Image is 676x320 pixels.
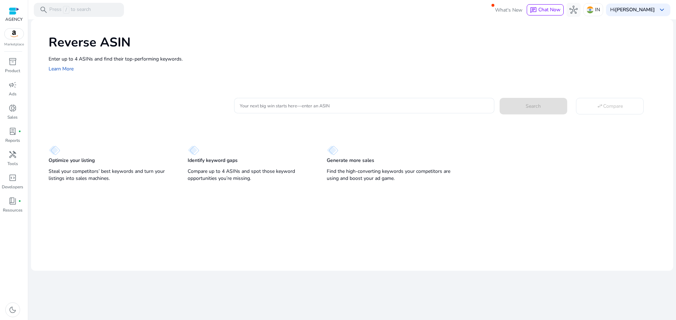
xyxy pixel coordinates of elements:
[49,157,95,164] p: Optimize your listing
[63,6,69,14] span: /
[8,174,17,182] span: code_blocks
[8,150,17,159] span: handyman
[569,6,578,14] span: hub
[7,114,18,120] p: Sales
[587,6,594,13] img: in.svg
[610,7,655,12] p: Hi
[4,42,24,47] p: Marketplace
[188,168,313,182] p: Compare up to 4 ASINs and spot those keyword opportunities you’re missing.
[49,65,74,72] a: Learn More
[8,127,17,136] span: lab_profile
[327,157,374,164] p: Generate more sales
[2,184,23,190] p: Developers
[567,3,581,17] button: hub
[658,6,666,14] span: keyboard_arrow_down
[538,6,561,13] span: Chat Now
[5,137,20,144] p: Reports
[495,4,522,16] span: What's New
[327,168,452,182] p: Find the high-converting keywords your competitors are using and boost your ad game.
[5,29,24,39] img: amazon.svg
[39,6,48,14] span: search
[8,57,17,66] span: inventory_2
[18,130,21,133] span: fiber_manual_record
[527,4,564,15] button: chatChat Now
[5,16,23,23] p: AGENCY
[49,145,60,155] img: diamond.svg
[188,157,238,164] p: Identify keyword gaps
[327,145,338,155] img: diamond.svg
[18,200,21,202] span: fiber_manual_record
[188,145,199,155] img: diamond.svg
[595,4,600,16] p: IN
[49,6,91,14] p: Press to search
[530,7,537,14] span: chat
[3,207,23,213] p: Resources
[8,104,17,112] span: donut_small
[5,68,20,74] p: Product
[49,35,666,50] h1: Reverse ASIN
[8,306,17,314] span: dark_mode
[8,197,17,205] span: book_4
[49,168,174,182] p: Steal your competitors’ best keywords and turn your listings into sales machines.
[8,81,17,89] span: campaign
[615,6,655,13] b: [PERSON_NAME]
[9,91,17,97] p: Ads
[49,55,666,63] p: Enter up to 4 ASINs and find their top-performing keywords.
[7,161,18,167] p: Tools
